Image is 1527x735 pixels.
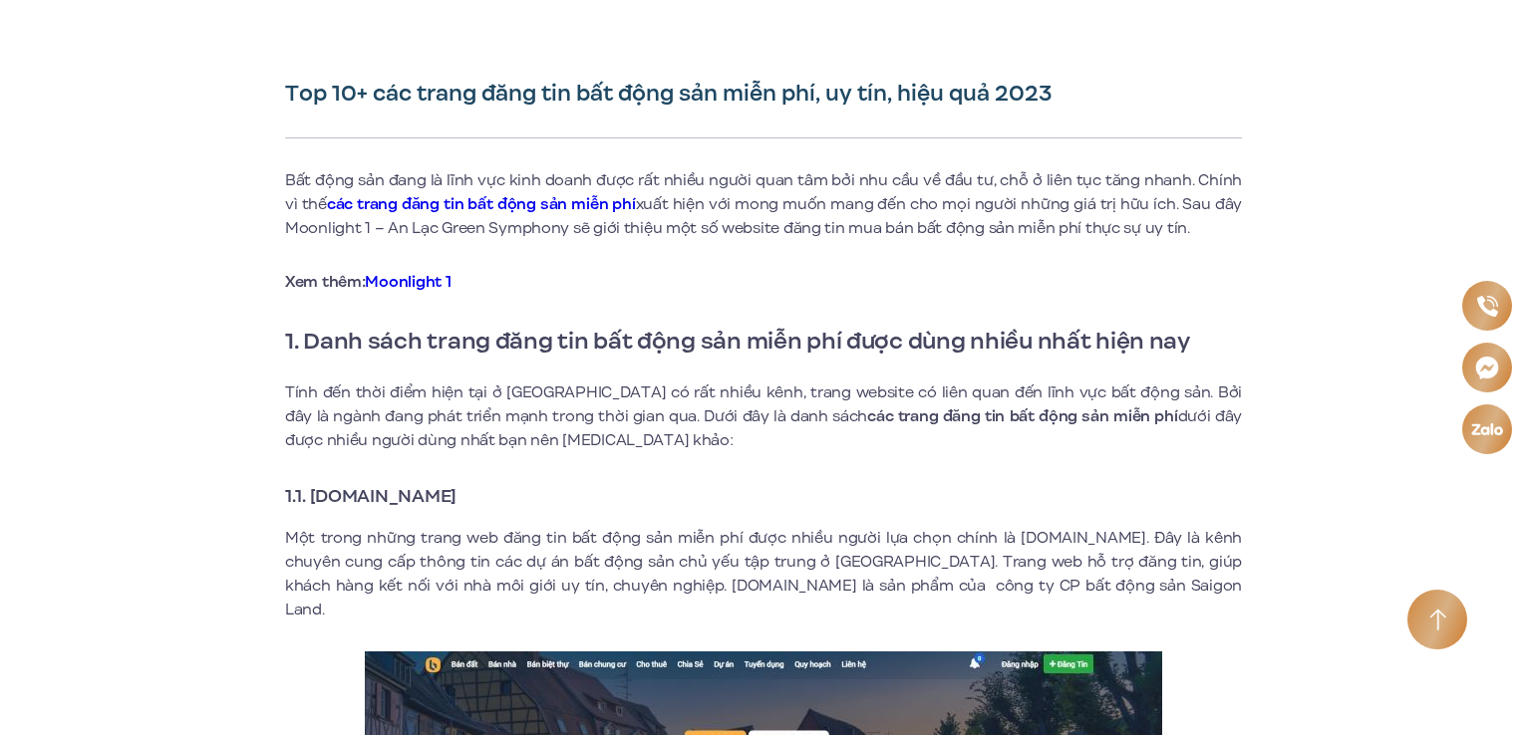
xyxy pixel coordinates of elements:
strong: các trang đăng tin bất động sản miễn phí [867,405,1177,427]
h1: Top 10+ các trang đăng tin bất động sản miễn phí, uy tín, hiệu quả 2023 [285,80,1242,108]
p: Một trong những trang web đăng tin bất động sản miễn phí được nhiều người lựa chọn chính là [DOMA... [285,526,1242,621]
img: Messenger icon [1475,356,1499,379]
img: Arrow icon [1429,609,1446,631]
strong: Xem thêm: [285,271,451,293]
strong: 1.1. [DOMAIN_NAME] [285,483,457,509]
img: Phone icon [1476,296,1497,317]
strong: 1. Danh sách trang đăng tin bất động sản miễn phí được dùng nhiều nhất hiện nay [285,324,1190,358]
p: Bất động sản đang là lĩnh vực kinh doanh được rất nhiều người quan tâm bởi nhu cầu về đầu tư, chỗ... [285,168,1242,240]
p: Tính đến thời điểm hiện tại ở [GEOGRAPHIC_DATA] có rất nhiều kênh, trang website có liên quan đến... [285,380,1242,452]
img: Zalo icon [1470,423,1503,435]
a: Moonlight 1 [365,271,451,293]
a: các trang đăng tin bất động sản miễn phí [327,193,636,215]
